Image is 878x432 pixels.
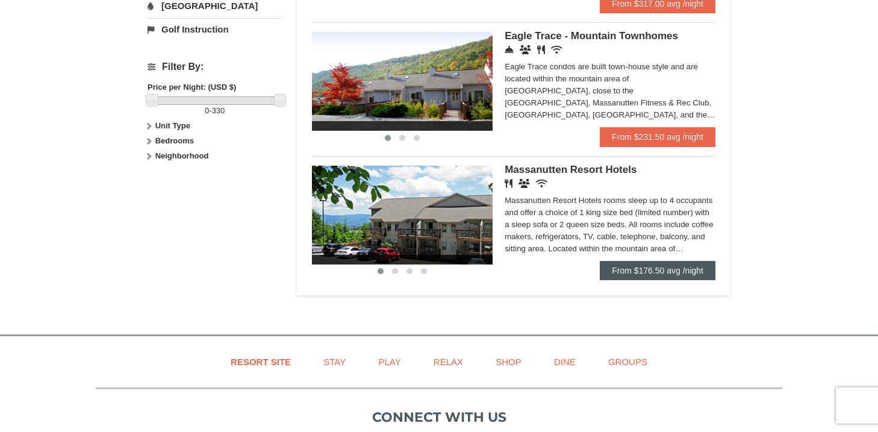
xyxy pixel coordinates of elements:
strong: Price per Night: (USD $) [148,83,236,92]
div: Massanutten Resort Hotels rooms sleep up to 4 occupants and offer a choice of 1 king size bed (li... [505,195,715,255]
i: Wireless Internet (free) [536,179,547,188]
i: Concierge Desk [505,45,514,54]
strong: Bedrooms [155,136,194,145]
i: Restaurant [505,179,512,188]
a: Stay [308,348,361,375]
a: Golf Instruction [148,18,282,40]
a: From $176.50 avg /night [600,261,715,280]
span: Eagle Trace - Mountain Townhomes [505,30,678,42]
p: Connect with us [96,407,782,427]
a: Play [363,348,416,375]
a: Shop [481,348,537,375]
span: Massanutten Resort Hotels [505,164,637,175]
span: 330 [212,106,225,115]
a: From $231.50 avg /night [600,127,715,146]
a: Groups [593,348,662,375]
span: 0 [205,106,209,115]
strong: Neighborhood [155,151,209,160]
i: Restaurant [537,45,545,54]
a: Relax [419,348,478,375]
i: Banquet Facilities [518,179,530,188]
h4: Filter By: [148,61,282,72]
strong: Unit Type [155,121,190,130]
i: Wireless Internet (free) [551,45,562,54]
i: Conference Facilities [520,45,531,54]
a: Dine [539,348,591,375]
a: Resort Site [216,348,306,375]
div: Eagle Trace condos are built town-house style and are located within the mountain area of [GEOGRA... [505,61,715,121]
label: - [148,105,282,117]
